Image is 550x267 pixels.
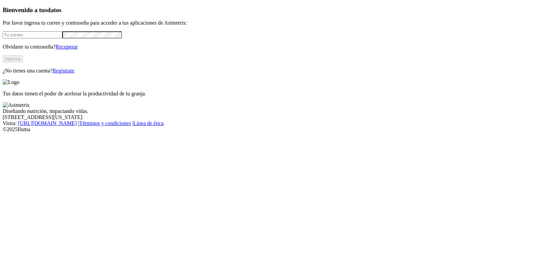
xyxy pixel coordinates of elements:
[18,120,77,126] a: [URL][DOMAIN_NAME]
[3,20,547,26] p: Por favor ingresa tu correo y contraseña para acceder a tus aplicaciones de Asimetrix:
[3,68,547,74] p: ¿No tienes una cuenta?
[3,126,547,132] div: © 2025 Iluma
[3,102,30,108] img: Asimetrix
[47,6,62,13] span: datos
[3,108,547,114] div: Diseñando nutrición, impactando vidas.
[79,120,131,126] a: Términos y condiciones
[3,31,62,38] input: Tu correo
[3,114,547,120] div: [STREET_ADDRESS][US_STATE].
[3,6,547,14] h3: Bienvenido a tus
[53,68,74,73] a: Regístrate
[133,120,164,126] a: Línea de ética
[3,79,20,85] img: Logo
[3,120,547,126] div: Visita : | |
[3,91,547,97] p: Tus datos tienen el poder de acelerar la productividad de tu granja.
[56,44,78,50] a: Recuperar
[3,44,547,50] p: Olvidaste tu contraseña?
[3,55,23,62] button: Ingresa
